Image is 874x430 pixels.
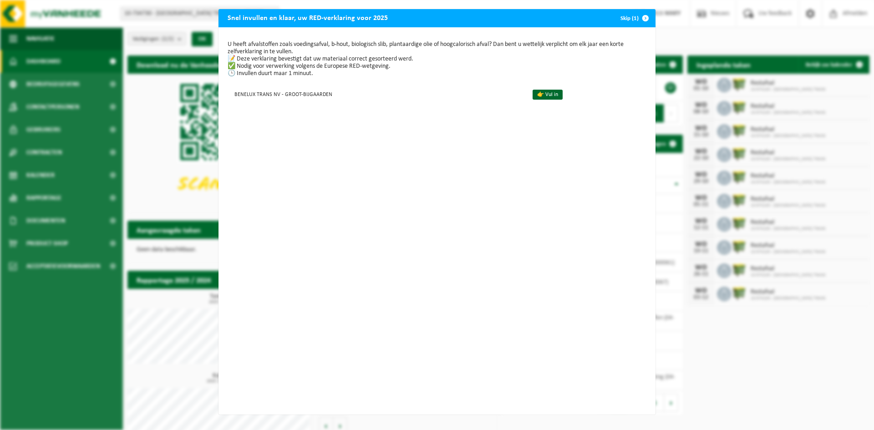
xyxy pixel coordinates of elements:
p: U heeft afvalstoffen zoals voedingsafval, b-hout, biologisch slib, plantaardige olie of hoogcalor... [228,41,646,77]
td: BENELUX TRANS NV - GROOT-BIJGAARDEN [228,86,525,101]
a: 👉 Vul in [533,90,563,100]
h2: Snel invullen en klaar, uw RED-verklaring voor 2025 [218,9,397,26]
button: Skip (1) [613,9,655,27]
iframe: chat widget [5,410,152,430]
